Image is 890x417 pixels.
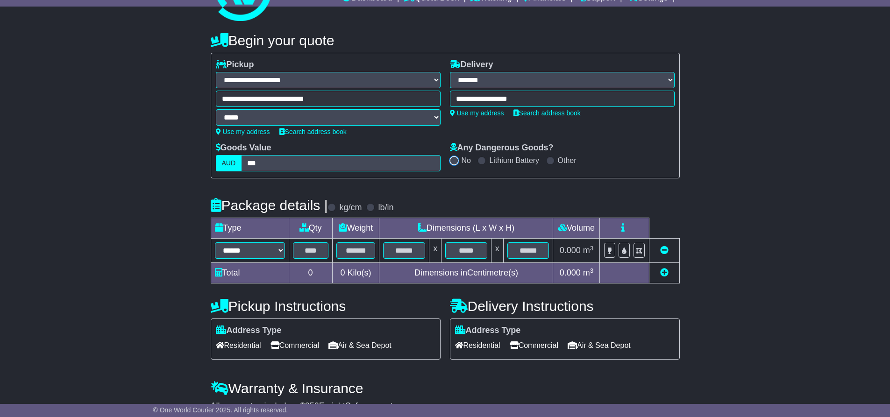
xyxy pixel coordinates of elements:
[328,338,392,353] span: Air & Sea Depot
[568,338,631,353] span: Air & Sea Depot
[560,246,581,255] span: 0.000
[305,401,319,410] span: 250
[332,218,379,239] td: Weight
[558,156,577,165] label: Other
[211,218,289,239] td: Type
[450,109,504,117] a: Use my address
[153,406,288,414] span: © One World Courier 2025. All rights reserved.
[455,325,521,336] label: Address Type
[510,338,558,353] span: Commercial
[379,263,553,283] td: Dimensions in Centimetre(s)
[489,156,539,165] label: Lithium Battery
[590,245,594,252] sup: 3
[590,267,594,274] sup: 3
[216,60,254,70] label: Pickup
[378,203,393,213] label: lb/in
[339,203,362,213] label: kg/cm
[211,381,680,396] h4: Warranty & Insurance
[332,263,379,283] td: Kilo(s)
[289,218,332,239] td: Qty
[340,268,345,277] span: 0
[216,325,282,336] label: Address Type
[513,109,581,117] a: Search address book
[211,298,441,314] h4: Pickup Instructions
[462,156,471,165] label: No
[271,338,319,353] span: Commercial
[216,128,270,135] a: Use my address
[455,338,500,353] span: Residential
[660,268,669,277] a: Add new item
[211,33,680,48] h4: Begin your quote
[216,155,242,171] label: AUD
[450,60,493,70] label: Delivery
[560,268,581,277] span: 0.000
[553,218,600,239] td: Volume
[583,268,594,277] span: m
[450,298,680,314] h4: Delivery Instructions
[583,246,594,255] span: m
[211,263,289,283] td: Total
[216,143,271,153] label: Goods Value
[491,239,503,263] td: x
[429,239,441,263] td: x
[279,128,347,135] a: Search address book
[660,246,669,255] a: Remove this item
[289,263,332,283] td: 0
[216,338,261,353] span: Residential
[379,218,553,239] td: Dimensions (L x W x H)
[211,198,328,213] h4: Package details |
[450,143,554,153] label: Any Dangerous Goods?
[211,401,680,411] div: All our quotes include a $ FreightSafe warranty.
